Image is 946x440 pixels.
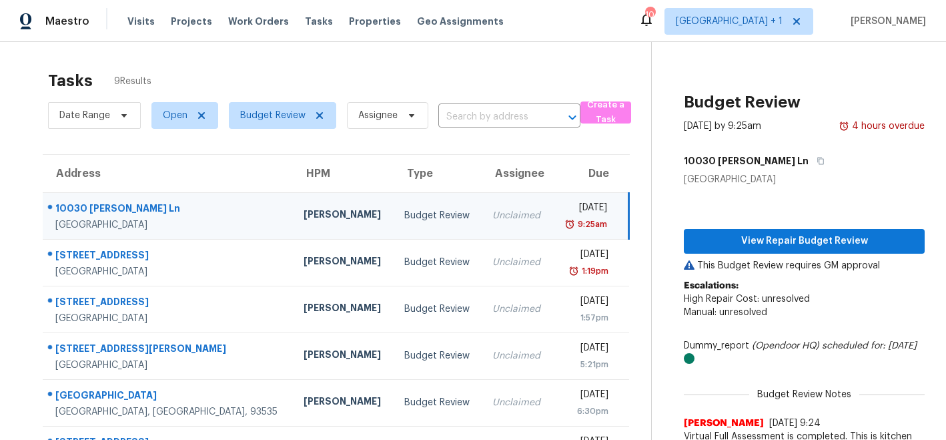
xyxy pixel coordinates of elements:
span: Tasks [305,17,333,26]
div: [GEOGRAPHIC_DATA] [55,265,282,278]
div: [GEOGRAPHIC_DATA], [GEOGRAPHIC_DATA], 93535 [55,405,282,419]
span: Manual: unresolved [684,308,767,317]
h2: Budget Review [684,95,801,109]
div: [GEOGRAPHIC_DATA] [55,218,282,232]
div: Unclaimed [492,349,542,363]
div: 1:19pm [579,264,608,278]
div: Budget Review [404,209,471,222]
div: [DATE] [563,294,608,311]
div: [STREET_ADDRESS] [55,248,282,265]
th: Address [43,155,293,192]
button: View Repair Budget Review [684,229,925,254]
div: [DATE] [563,248,608,264]
button: Open [563,108,582,127]
div: Budget Review [404,256,471,269]
div: [PERSON_NAME] [304,348,383,365]
span: [PERSON_NAME] [845,15,926,28]
div: Unclaimed [492,302,542,316]
span: View Repair Budget Review [694,233,914,250]
span: Geo Assignments [417,15,504,28]
span: [DATE] 9:24 [769,419,821,428]
div: [PERSON_NAME] [304,254,383,271]
div: [GEOGRAPHIC_DATA] [684,173,925,186]
div: [DATE] [563,341,608,358]
i: scheduled for: [DATE] [822,341,917,351]
div: Unclaimed [492,396,542,409]
div: [GEOGRAPHIC_DATA] [55,359,282,372]
div: [GEOGRAPHIC_DATA] [55,312,282,325]
button: Create a Task [580,101,632,124]
div: Budget Review [404,302,471,316]
img: Overdue Alarm Icon [568,264,579,278]
span: Visits [127,15,155,28]
div: Unclaimed [492,256,542,269]
h5: 10030 [PERSON_NAME] Ln [684,154,809,168]
button: Copy Address [809,149,827,173]
div: 4 hours overdue [849,120,925,133]
div: 1:57pm [563,311,608,324]
div: [DATE] [563,201,607,218]
span: Projects [171,15,212,28]
th: Type [394,155,482,192]
div: 5:21pm [563,358,608,371]
div: 10 [645,8,654,21]
span: [PERSON_NAME] [684,417,764,430]
img: Overdue Alarm Icon [839,120,849,133]
div: [STREET_ADDRESS] [55,295,282,312]
span: Open [163,109,187,122]
div: 9:25am [575,218,607,231]
span: Work Orders [228,15,289,28]
div: Budget Review [404,349,471,363]
th: Assignee [482,155,552,192]
span: Date Range [59,109,110,122]
p: This Budget Review requires GM approval [684,259,925,272]
span: Assignee [358,109,398,122]
span: [GEOGRAPHIC_DATA] + 1 [676,15,783,28]
div: [PERSON_NAME] [304,208,383,224]
span: Budget Review [240,109,306,122]
input: Search by address [438,107,543,128]
span: Create a Task [587,97,625,128]
div: [DATE] by 9:25am [684,120,761,133]
th: Due [552,155,629,192]
div: [PERSON_NAME] [304,395,383,411]
img: Overdue Alarm Icon [564,218,575,231]
div: 10030 [PERSON_NAME] Ln [55,202,282,218]
span: 9 Results [114,75,151,88]
div: Unclaimed [492,209,542,222]
i: (Opendoor HQ) [752,341,819,351]
div: Dummy_report [684,339,925,366]
span: Properties [349,15,401,28]
div: Budget Review [404,396,471,409]
span: Maestro [45,15,89,28]
h2: Tasks [48,74,93,87]
div: [GEOGRAPHIC_DATA] [55,389,282,405]
span: Budget Review Notes [749,388,859,401]
div: [DATE] [563,388,608,405]
span: High Repair Cost: unresolved [684,294,810,304]
th: HPM [293,155,394,192]
div: [STREET_ADDRESS][PERSON_NAME] [55,342,282,359]
div: 6:30pm [563,405,608,418]
div: [PERSON_NAME] [304,301,383,318]
b: Escalations: [684,281,739,290]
